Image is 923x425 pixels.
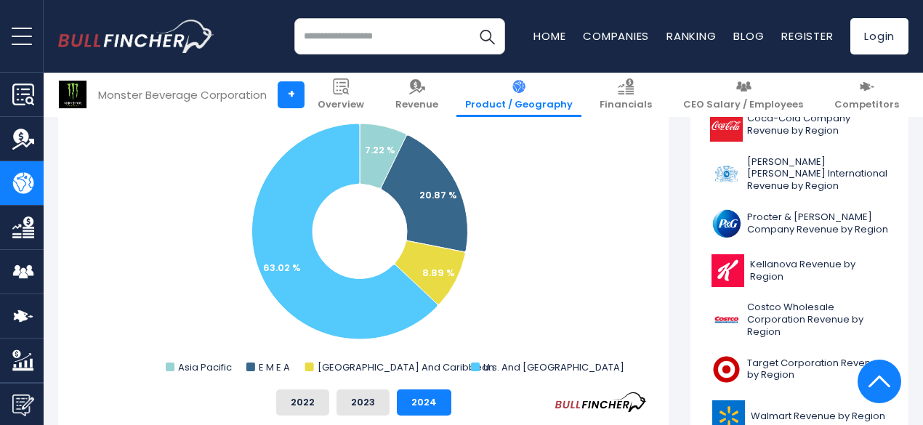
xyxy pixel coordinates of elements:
[710,353,743,386] img: TGT logo
[781,28,833,44] a: Register
[591,73,661,117] a: Financials
[710,254,746,287] img: K logo
[178,360,232,374] text: Asia Pacific
[701,153,898,197] a: [PERSON_NAME] [PERSON_NAME] International Revenue by Region
[387,73,447,117] a: Revenue
[276,389,329,416] button: 2022
[710,109,743,142] img: KO logo
[747,211,889,236] span: Procter & [PERSON_NAME] Company Revenue by Region
[419,188,457,202] text: 20.87 %
[465,99,573,111] span: Product / Geography
[278,81,305,108] a: +
[701,203,898,243] a: Procter & [PERSON_NAME] Company Revenue by Region
[834,99,899,111] span: Competitors
[263,261,301,275] text: 63.02 %
[259,360,290,374] text: E M E A
[600,99,652,111] span: Financials
[733,28,764,44] a: Blog
[674,73,812,117] a: CEO Salary / Employees
[59,81,86,108] img: MNST logo
[395,99,438,111] span: Revenue
[701,349,898,389] a: Target Corporation Revenue by Region
[850,18,908,54] a: Login
[701,105,898,145] a: Coca-Cola Company Revenue by Region
[710,158,743,190] img: PM logo
[747,301,889,339] span: Costco Wholesale Corporation Revenue by Region
[747,113,889,137] span: Coca-Cola Company Revenue by Region
[58,20,214,53] img: bullfincher logo
[666,28,716,44] a: Ranking
[747,156,889,193] span: [PERSON_NAME] [PERSON_NAME] International Revenue by Region
[751,410,885,423] span: Walmart Revenue by Region
[826,73,908,117] a: Competitors
[456,73,581,117] a: Product / Geography
[422,266,455,280] text: 8.89 %
[365,143,395,157] text: 7.22 %
[80,87,647,378] svg: Monster Beverage Corporation's Revenue Share by Region
[397,389,451,416] button: 2024
[701,251,898,291] a: Kellanova Revenue by Region
[483,360,624,374] text: U.s. And [GEOGRAPHIC_DATA]
[533,28,565,44] a: Home
[336,389,390,416] button: 2023
[683,99,803,111] span: CEO Salary / Employees
[98,86,267,103] div: Monster Beverage Corporation
[309,73,373,117] a: Overview
[318,99,364,111] span: Overview
[318,360,494,374] text: [GEOGRAPHIC_DATA] And Caribbean
[710,207,743,240] img: PG logo
[710,304,743,336] img: COST logo
[583,28,649,44] a: Companies
[750,259,889,283] span: Kellanova Revenue by Region
[701,298,898,342] a: Costco Wholesale Corporation Revenue by Region
[58,20,214,53] a: Go to homepage
[469,18,505,54] button: Search
[747,357,889,382] span: Target Corporation Revenue by Region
